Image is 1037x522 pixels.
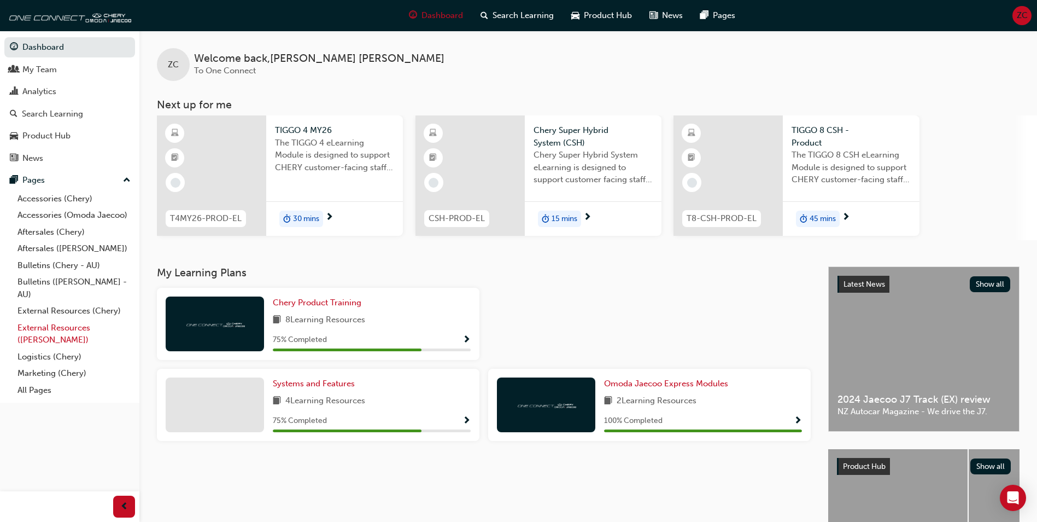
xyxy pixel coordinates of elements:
[285,395,365,408] span: 4 Learning Resources
[662,9,683,22] span: News
[22,63,57,76] div: My Team
[10,43,18,53] span: guage-icon
[275,124,394,137] span: TIGGO 4 MY26
[273,297,366,309] a: Chery Product Training
[673,115,919,236] a: T8-CSH-PROD-ELTIGGO 8 CSH - ProductThe TIGGO 8 CSH eLearning Module is designed to support CHERY ...
[552,213,577,225] span: 15 mins
[828,266,1020,432] a: Latest NewsShow all2024 Jaecoo J7 Track (EX) reviewNZ Autocar Magazine - We drive the J7.
[10,109,17,119] span: search-icon
[4,104,135,124] a: Search Learning
[794,414,802,428] button: Show Progress
[4,170,135,190] button: Pages
[481,9,488,22] span: search-icon
[13,320,135,349] a: External Resources ([PERSON_NAME])
[617,395,696,408] span: 2 Learning Resources
[168,59,179,71] span: ZC
[157,266,811,279] h3: My Learning Plans
[273,415,327,427] span: 75 % Completed
[171,126,179,141] span: learningResourceType_ELEARNING-icon
[22,174,45,187] div: Pages
[429,178,438,188] span: learningRecordVerb_NONE-icon
[583,213,591,223] span: next-icon
[604,415,663,427] span: 100 % Completed
[10,65,18,75] span: people-icon
[13,257,135,274] a: Bulletins (Chery - AU)
[842,213,850,223] span: next-icon
[157,115,403,236] a: T4MY26-PROD-ELTIGGO 4 MY26The TIGGO 4 eLearning Module is designed to support CHERY customer-faci...
[10,176,18,185] span: pages-icon
[273,334,327,346] span: 75 % Completed
[22,85,56,98] div: Analytics
[4,37,135,57] a: Dashboard
[534,149,653,186] span: Chery Super Hybrid System eLearning is designed to support customer facing staff with the underst...
[970,459,1011,474] button: Show all
[462,333,471,347] button: Show Progress
[4,126,135,146] a: Product Hub
[692,4,744,27] a: pages-iconPages
[22,108,83,120] div: Search Learning
[293,213,319,225] span: 30 mins
[843,280,885,289] span: Latest News
[604,379,728,388] span: Omoda Jaecoo Express Modules
[472,4,563,27] a: search-iconSearch Learning
[688,126,695,141] span: learningResourceType_ELEARNING-icon
[13,349,135,366] a: Logistics (Chery)
[429,126,437,141] span: learningResourceType_ELEARNING-icon
[563,4,641,27] a: car-iconProduct Hub
[462,414,471,428] button: Show Progress
[792,124,911,149] span: TIGGO 8 CSH - Product
[409,9,417,22] span: guage-icon
[584,9,632,22] span: Product Hub
[13,207,135,224] a: Accessories (Omoda Jaecoo)
[837,276,1010,293] a: Latest NewsShow all
[273,395,281,408] span: book-icon
[1012,6,1032,25] button: ZC
[275,137,394,174] span: The TIGGO 4 eLearning Module is designed to support CHERY customer-facing staff with the product ...
[10,87,18,97] span: chart-icon
[4,35,135,170] button: DashboardMy TeamAnalyticsSearch LearningProduct HubNews
[22,130,71,142] div: Product Hub
[837,405,1010,418] span: NZ Autocar Magazine - We drive the J7.
[493,9,554,22] span: Search Learning
[194,53,444,65] span: Welcome back , [PERSON_NAME] [PERSON_NAME]
[534,124,653,149] span: Chery Super Hybrid System (CSH)
[421,9,463,22] span: Dashboard
[13,303,135,320] a: External Resources (Chery)
[516,399,576,410] img: oneconnect
[792,149,911,186] span: The TIGGO 8 CSH eLearning Module is designed to support CHERY customer-facing staff with the prod...
[462,416,471,426] span: Show Progress
[13,190,135,207] a: Accessories (Chery)
[837,458,1011,475] a: Product HubShow all
[843,462,886,471] span: Product Hub
[273,314,281,327] span: book-icon
[970,276,1011,292] button: Show all
[542,212,549,226] span: duration-icon
[185,318,245,329] img: oneconnect
[10,131,18,141] span: car-icon
[400,4,472,27] a: guage-iconDashboard
[571,9,579,22] span: car-icon
[700,9,708,22] span: pages-icon
[139,98,1037,111] h3: Next up for me
[604,395,612,408] span: book-icon
[170,212,242,225] span: T4MY26-PROD-EL
[194,66,256,76] span: To One Connect
[285,314,365,327] span: 8 Learning Resources
[604,378,733,390] a: Omoda Jaecoo Express Modules
[273,379,355,388] span: Systems and Features
[687,212,757,225] span: T8-CSH-PROD-EL
[687,178,697,188] span: learningRecordVerb_NONE-icon
[13,382,135,399] a: All Pages
[22,152,43,165] div: News
[273,298,361,308] span: Chery Product Training
[13,365,135,382] a: Marketing (Chery)
[794,416,802,426] span: Show Progress
[1017,9,1028,22] span: ZC
[4,60,135,80] a: My Team
[713,9,735,22] span: Pages
[120,500,128,514] span: prev-icon
[1000,485,1026,511] div: Open Intercom Messenger
[5,4,131,26] img: oneconnect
